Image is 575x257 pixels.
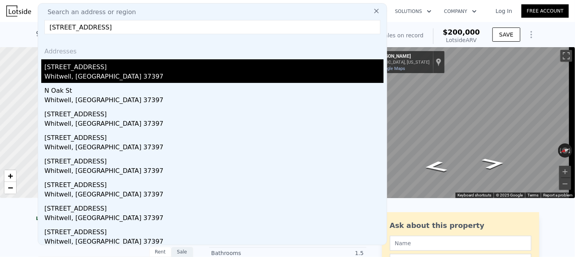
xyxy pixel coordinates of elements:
[524,27,539,42] button: Show Options
[4,170,16,182] a: Zoom in
[44,190,384,201] div: Whitwell, [GEOGRAPHIC_DATA] 37397
[492,28,520,42] button: SAVE
[527,193,538,197] a: Terms
[568,143,573,158] button: Rotate clockwise
[6,6,31,17] img: Lotside
[443,28,480,36] span: $200,000
[44,143,384,154] div: Whitwell, [GEOGRAPHIC_DATA] 37397
[36,215,193,223] div: LISTING & SALE HISTORY
[44,72,384,83] div: Whitwell, [GEOGRAPHIC_DATA] 37397
[44,201,384,213] div: [STREET_ADDRESS]
[44,166,384,177] div: Whitwell, [GEOGRAPHIC_DATA] 37397
[44,83,384,95] div: N Oak St
[36,223,193,237] div: No sales history record for this property.
[558,143,562,158] button: Rotate counterclockwise
[44,20,380,34] input: Enter an address, city, region, neighborhood or zip code
[44,154,384,166] div: [STREET_ADDRESS]
[390,220,531,231] div: Ask about this property
[44,237,384,248] div: Whitwell, [GEOGRAPHIC_DATA] 37397
[44,59,384,72] div: [STREET_ADDRESS]
[41,7,136,17] span: Search an address or region
[44,213,384,224] div: Whitwell, [GEOGRAPHIC_DATA] 37397
[438,4,483,18] button: Company
[496,193,523,197] span: © 2025 Google
[360,47,575,198] div: Map
[4,182,16,194] a: Zoom out
[211,249,288,257] div: Bathrooms
[390,236,531,251] input: Name
[443,36,480,44] div: Lotside ARV
[171,247,193,257] div: Sale
[560,50,572,62] button: Toggle fullscreen view
[288,249,364,257] div: 1.5
[413,158,457,175] path: Go North, Danko Ln
[149,247,171,257] div: Rent
[457,193,491,198] button: Keyboard shortcuts
[44,177,384,190] div: [STREET_ADDRESS]
[389,4,438,18] button: Solutions
[559,166,571,178] button: Zoom in
[44,130,384,143] div: [STREET_ADDRESS]
[363,60,430,65] div: [GEOGRAPHIC_DATA], [US_STATE]
[543,193,573,197] a: Report a problem
[559,178,571,190] button: Zoom out
[522,4,569,18] a: Free Account
[44,106,384,119] div: [STREET_ADDRESS]
[363,53,430,60] div: 1001 [PERSON_NAME]
[36,28,239,39] div: 919 [PERSON_NAME] Dr , [GEOGRAPHIC_DATA] , TN 37042
[436,58,441,66] a: Show location on map
[8,183,13,193] span: −
[8,171,13,181] span: +
[558,145,573,156] button: Reset the view
[44,224,384,237] div: [STREET_ADDRESS]
[486,7,522,15] a: Log In
[41,40,384,59] div: Addresses
[44,119,384,130] div: Whitwell, [GEOGRAPHIC_DATA] 37397
[472,155,515,172] path: Go South, Danko Ln
[360,47,575,198] div: Street View
[44,95,384,106] div: Whitwell, [GEOGRAPHIC_DATA] 37397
